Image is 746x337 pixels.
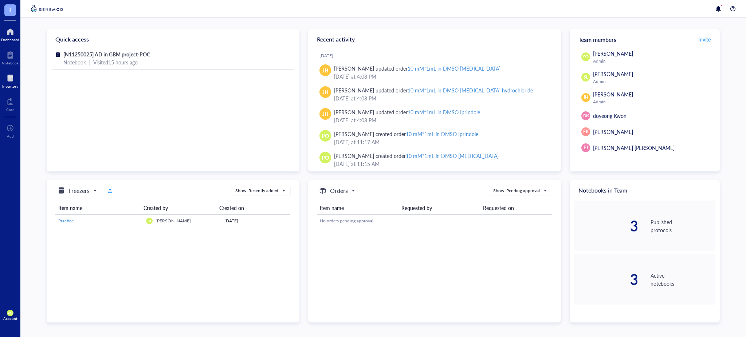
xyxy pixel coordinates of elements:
[141,201,216,215] th: Created by
[398,201,480,215] th: Requested by
[89,58,90,66] div: |
[322,88,329,96] span: JH
[58,218,74,224] span: Practice
[314,149,555,171] a: PO[PERSON_NAME] created order10 mM*1mL in DMSO [MEDICAL_DATA][DATE] at 11:15 AM
[651,271,715,288] div: Active notebooks
[593,144,675,151] span: [PERSON_NAME] [PERSON_NAME]
[322,154,329,162] span: PO
[68,186,90,195] h5: Freezers
[593,50,633,57] span: [PERSON_NAME]
[480,201,552,215] th: Requested on
[314,83,555,105] a: JH[PERSON_NAME] updated order10 mM*1mL in DMSO [MEDICAL_DATA] hydrochloride[DATE] at 4:08 PM
[2,72,18,88] a: Inventory
[570,29,720,49] div: Team members
[583,94,588,101] span: JH
[55,201,141,215] th: Item name
[1,26,19,42] a: Dashboard
[698,33,711,45] button: Invite
[2,84,18,88] div: Inventory
[334,130,478,138] div: [PERSON_NAME] created order
[314,105,555,127] a: JH[PERSON_NAME] updated order10 mM*1mL in DMSO Iprindole[DATE] at 4:08 PM
[593,58,712,64] div: Admin
[3,316,17,321] div: Account
[406,130,478,138] div: 10 mM*1mL in DMSO Iprindole
[593,128,633,135] span: [PERSON_NAME]
[1,37,19,42] div: Dashboard
[334,152,499,160] div: [PERSON_NAME] created order
[408,87,533,94] div: 10 mM*1mL in DMSO [MEDICAL_DATA] hydrochloride
[334,72,549,80] div: [DATE] at 4:08 PM
[6,107,14,112] div: Core
[63,58,86,66] div: Notebook
[29,4,65,13] img: genemod-logo
[583,128,589,135] span: EK
[698,36,711,43] span: Invite
[334,138,549,146] div: [DATE] at 11:17 AM
[2,49,19,65] a: Notebook
[651,218,715,234] div: Published protocols
[314,62,555,83] a: JH[PERSON_NAME] updated order10 mM*1mL in DMSO [MEDICAL_DATA][DATE] at 4:08 PM
[322,66,329,74] span: JH
[593,91,633,98] span: [PERSON_NAME]
[235,187,278,194] div: Show: Recently added
[574,272,639,287] div: 3
[334,94,549,102] div: [DATE] at 4:08 PM
[574,219,639,233] div: 3
[317,201,398,215] th: Item name
[493,187,540,194] div: Show: Pending approval
[2,61,19,65] div: Notebook
[319,53,555,59] div: [DATE]
[216,201,283,215] th: Created on
[63,51,150,58] span: [N11250025] AD in GBM project-POC
[334,64,500,72] div: [PERSON_NAME] updated order
[593,70,633,78] span: [PERSON_NAME]
[408,65,500,72] div: 10 mM*1mL in DMSO [MEDICAL_DATA]
[320,218,549,224] div: No orders pending approval
[58,218,140,224] a: Practice
[47,29,299,49] div: Quick access
[334,116,549,124] div: [DATE] at 4:08 PM
[583,54,589,60] span: PO
[322,110,329,118] span: JH
[322,132,329,140] span: PO
[8,311,13,315] span: PO
[148,219,151,223] span: PO
[156,218,191,224] span: [PERSON_NAME]
[593,112,627,119] span: doyeong Kwon
[406,152,498,159] div: 10 mM*1mL in DMSO [MEDICAL_DATA]
[593,99,712,105] div: Admin
[593,79,712,84] div: Admin
[330,186,348,195] h5: Orders
[334,86,533,94] div: [PERSON_NAME] updated order
[308,29,561,49] div: Recent activity
[584,74,588,80] span: SL
[93,58,138,66] div: Visited 15 hours ago
[8,5,12,14] span: T
[334,108,480,116] div: [PERSON_NAME] updated order
[334,160,549,168] div: [DATE] at 11:15 AM
[584,144,588,151] span: EJ
[224,218,287,224] div: [DATE]
[583,113,589,119] span: DK
[314,127,555,149] a: PO[PERSON_NAME] created order10 mM*1mL in DMSO Iprindole[DATE] at 11:17 AM
[6,96,14,112] a: Core
[7,134,14,138] div: Add
[570,180,720,201] div: Notebooks in Team
[408,108,480,116] div: 10 mM*1mL in DMSO Iprindole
